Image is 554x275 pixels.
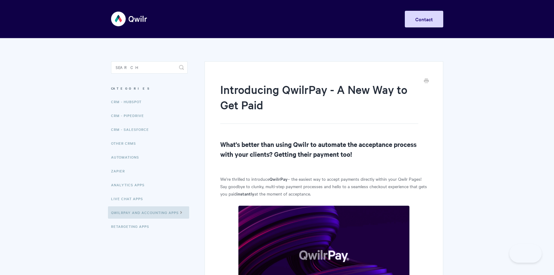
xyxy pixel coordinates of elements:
[509,244,542,263] iframe: Toggle Customer Support
[111,192,148,205] a: Live Chat Apps
[111,61,188,74] input: Search
[111,137,141,149] a: Other CRMs
[111,109,149,122] a: CRM - Pipedrive
[405,11,443,27] a: Contact
[424,78,429,85] a: Print this Article
[269,176,288,182] strong: QwilrPay
[220,82,418,124] h1: Introducing QwilrPay - A New Way to Get Paid
[111,95,146,108] a: CRM - HubSpot
[111,165,130,177] a: Zapier
[111,179,149,191] a: Analytics Apps
[111,7,148,30] img: Qwilr Help Center
[220,175,427,197] p: We’re thrilled to introduce – the easiest way to accept payments directly within your Qwilr Pages...
[111,220,154,233] a: Retargeting Apps
[237,190,254,197] strong: instantly
[111,83,188,94] h3: Categories
[108,206,189,219] a: QwilrPay and Accounting Apps
[220,139,427,159] h2: What's better than using Qwilr to automate the acceptance process with your clients? Getting thei...
[111,123,153,135] a: CRM - Salesforce
[111,151,144,163] a: Automations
